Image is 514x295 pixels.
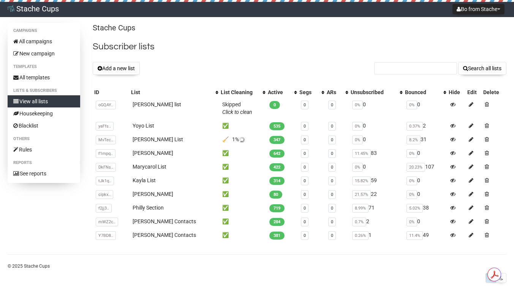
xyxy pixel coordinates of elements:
a: [PERSON_NAME] list [133,101,181,107]
span: oGQAY.. [96,101,116,109]
li: Reports [8,158,80,167]
a: Kayla List [133,177,156,183]
button: Add a new list [93,62,140,75]
th: List Cleaning: No sort applied, activate to apply an ascending sort [219,87,266,98]
td: 0 [349,119,403,133]
a: 0 [304,233,306,238]
a: [PERSON_NAME] [133,150,173,156]
a: 0 [331,124,333,129]
a: 0 [331,192,333,197]
span: 0% [406,101,417,109]
td: 59 [349,174,403,187]
img: 1.png [8,5,14,12]
a: 0 [304,206,306,211]
td: 2 [403,119,447,133]
span: 15.82% [352,177,371,185]
span: cipkx.. [96,190,113,199]
a: Rules [8,144,80,156]
span: 11.4% [406,231,423,240]
span: 0% [406,190,417,199]
a: 0 [331,103,333,107]
button: Search all lists [458,62,506,75]
td: ✅ [219,174,266,187]
span: 0.26% [352,231,368,240]
span: 347 [269,136,285,144]
span: 422 [269,163,285,171]
th: Hide: No sort applied, sorting is disabled [447,87,466,98]
span: 21.57% [352,190,371,199]
span: 535 [269,122,285,130]
th: Bounced: No sort applied, activate to apply an ascending sort [403,87,447,98]
span: 0.7% [352,218,366,226]
span: f2jj3.. [96,204,112,213]
li: Campaigns [8,26,80,35]
td: 0 [403,146,447,160]
th: ARs: No sort applied, activate to apply an ascending sort [325,87,349,98]
span: 0% [406,218,417,226]
a: [PERSON_NAME] Contacts [133,232,196,238]
a: 0 [331,165,333,170]
span: 0% [352,163,363,172]
span: f1mpq.. [96,149,115,158]
span: 314 [269,177,285,185]
td: 49 [403,228,447,242]
td: 38 [403,201,447,215]
a: [PERSON_NAME] List [133,136,183,142]
span: 284 [269,218,285,226]
td: 0 [403,187,447,201]
a: All campaigns [8,35,80,47]
span: 0 [269,101,280,109]
td: 83 [349,146,403,160]
td: 0 [403,174,447,187]
th: Segs: No sort applied, activate to apply an ascending sort [298,87,325,98]
span: 8.2% [406,136,421,144]
td: 0 [349,98,403,119]
div: Bounced [405,88,440,96]
a: 0 [331,137,333,142]
td: 107 [403,160,447,174]
span: 20.23% [406,163,425,172]
span: 80 [269,191,282,199]
span: 8.99% [352,204,368,213]
a: 0 [304,178,306,183]
span: 0% [352,122,363,131]
button: Bo from Stache [452,4,505,14]
a: 0 [331,151,333,156]
a: 0 [304,124,306,129]
td: ✅ [219,201,266,215]
a: Philly Section [133,205,164,211]
a: 0 [304,151,306,156]
p: © 2025 Stache Cups [8,262,506,270]
td: 1 [349,228,403,242]
div: List Cleaning [221,88,259,96]
span: DkFNs.. [96,163,116,172]
span: 642 [269,150,285,158]
a: Click to clean [222,109,252,115]
div: Hide [449,88,464,96]
a: See reports [8,167,80,180]
a: Yoyo List [133,123,154,129]
a: 0 [331,219,333,224]
a: 0 [304,165,306,170]
span: 719 [269,204,285,212]
div: List [131,88,212,96]
span: 0% [406,177,417,185]
li: Others [8,134,80,144]
td: ✅ [219,119,266,133]
td: ✅ [219,187,266,201]
span: MvTec.. [96,136,116,144]
li: Lists & subscribers [8,86,80,95]
th: ID: No sort applied, sorting is disabled [93,87,130,98]
div: Unsubscribed [351,88,396,96]
a: 0 [304,219,306,224]
a: Blacklist [8,120,80,132]
th: Unsubscribed: No sort applied, activate to apply an ascending sort [349,87,403,98]
a: 0 [304,192,306,197]
a: 0 [331,178,333,183]
td: 2 [349,215,403,228]
td: ✅ [219,228,266,242]
div: ARs [327,88,342,96]
span: 5.02% [406,204,423,213]
p: Stache Cups [93,23,506,33]
td: 71 [349,201,403,215]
